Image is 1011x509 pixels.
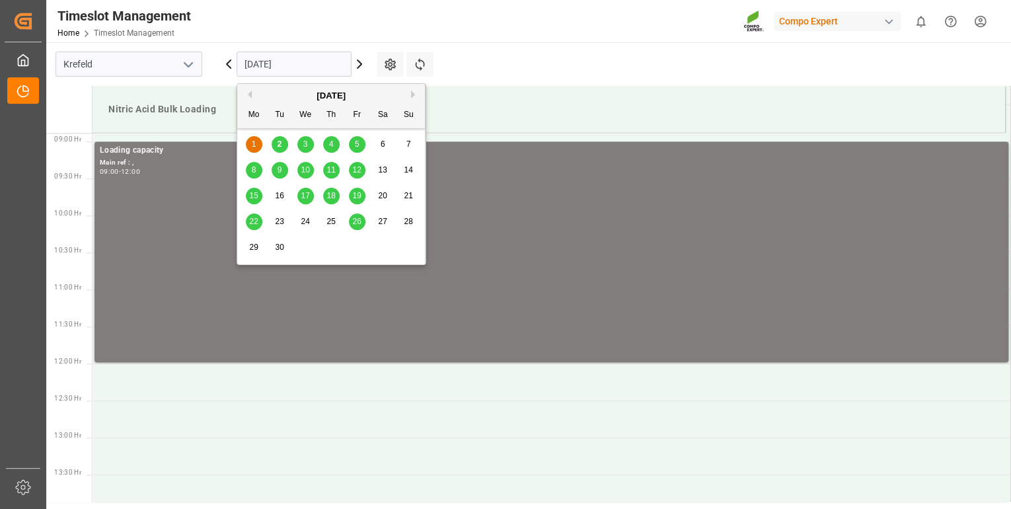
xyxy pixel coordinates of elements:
div: month 2025-09 [241,132,422,260]
div: Compo Expert [774,12,901,31]
div: Choose Wednesday, September 10th, 2025 [297,162,314,178]
button: show 0 new notifications [906,7,936,36]
span: 2 [278,139,282,149]
button: Help Center [936,7,965,36]
span: 19 [352,191,361,200]
div: 12:00 [121,169,140,175]
div: Loading capacity [100,144,1003,157]
div: - [119,169,121,175]
div: Choose Wednesday, September 17th, 2025 [297,188,314,204]
span: 30 [275,243,283,252]
img: Screenshot%202023-09-29%20at%2010.02.21.png_1712312052.png [743,10,765,33]
span: 3 [303,139,308,149]
span: 09:30 Hr [54,173,81,180]
button: Next Month [411,91,419,98]
span: 14 [404,165,412,175]
div: Choose Sunday, September 14th, 2025 [400,162,417,178]
span: 28 [404,217,412,226]
div: Choose Wednesday, September 3rd, 2025 [297,136,314,153]
a: Home [57,28,79,38]
span: 15 [249,191,258,200]
span: 24 [301,217,309,226]
span: 5 [355,139,359,149]
div: Nitric Acid Bulk Loading [103,97,994,122]
div: Choose Sunday, September 7th, 2025 [400,136,417,153]
input: Type to search/select [56,52,202,77]
span: 29 [249,243,258,252]
span: 12:00 Hr [54,358,81,365]
span: 10 [301,165,309,175]
span: 11 [326,165,335,175]
div: Sa [375,107,391,124]
div: Su [400,107,417,124]
div: Tu [272,107,288,124]
span: 13 [378,165,387,175]
span: 17 [301,191,309,200]
span: 26 [352,217,361,226]
span: 23 [275,217,283,226]
div: Choose Monday, September 8th, 2025 [246,162,262,178]
span: 12:30 Hr [54,395,81,402]
div: Choose Tuesday, September 2nd, 2025 [272,136,288,153]
button: Compo Expert [774,9,906,34]
span: 16 [275,191,283,200]
div: Choose Monday, September 29th, 2025 [246,239,262,256]
span: 6 [381,139,385,149]
span: 13:00 Hr [54,432,81,439]
div: Choose Friday, September 26th, 2025 [349,214,365,230]
div: Choose Monday, September 22nd, 2025 [246,214,262,230]
span: 10:30 Hr [54,247,81,254]
span: 11:30 Hr [54,321,81,328]
span: 12 [352,165,361,175]
span: 09:00 Hr [54,136,81,143]
span: 25 [326,217,335,226]
span: 21 [404,191,412,200]
div: 09:00 [100,169,119,175]
span: 1 [252,139,256,149]
div: Choose Saturday, September 20th, 2025 [375,188,391,204]
span: 4 [329,139,334,149]
div: Choose Saturday, September 13th, 2025 [375,162,391,178]
div: Choose Tuesday, September 9th, 2025 [272,162,288,178]
div: We [297,107,314,124]
div: Choose Sunday, September 21st, 2025 [400,188,417,204]
span: 10:00 Hr [54,210,81,217]
div: Choose Monday, September 1st, 2025 [246,136,262,153]
div: Choose Saturday, September 27th, 2025 [375,214,391,230]
span: 20 [378,191,387,200]
span: 8 [252,165,256,175]
div: Choose Friday, September 5th, 2025 [349,136,365,153]
div: Fr [349,107,365,124]
div: Choose Thursday, September 18th, 2025 [323,188,340,204]
div: Choose Thursday, September 11th, 2025 [323,162,340,178]
button: Previous Month [244,91,252,98]
span: 13:30 Hr [54,469,81,476]
span: 9 [278,165,282,175]
input: DD.MM.YYYY [237,52,352,77]
span: 22 [249,217,258,226]
button: open menu [178,54,198,75]
div: [DATE] [237,89,425,102]
div: Main ref : , [100,157,1003,169]
div: Choose Thursday, September 4th, 2025 [323,136,340,153]
span: 7 [406,139,411,149]
div: Choose Tuesday, September 23rd, 2025 [272,214,288,230]
div: Choose Wednesday, September 24th, 2025 [297,214,314,230]
div: Choose Thursday, September 25th, 2025 [323,214,340,230]
div: Mo [246,107,262,124]
span: 11:00 Hr [54,284,81,291]
div: Choose Friday, September 12th, 2025 [349,162,365,178]
span: 18 [326,191,335,200]
div: Choose Monday, September 15th, 2025 [246,188,262,204]
div: Choose Tuesday, September 16th, 2025 [272,188,288,204]
div: Choose Tuesday, September 30th, 2025 [272,239,288,256]
div: Choose Saturday, September 6th, 2025 [375,136,391,153]
div: Choose Sunday, September 28th, 2025 [400,214,417,230]
span: 27 [378,217,387,226]
div: Th [323,107,340,124]
div: Choose Friday, September 19th, 2025 [349,188,365,204]
div: Timeslot Management [57,6,191,26]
